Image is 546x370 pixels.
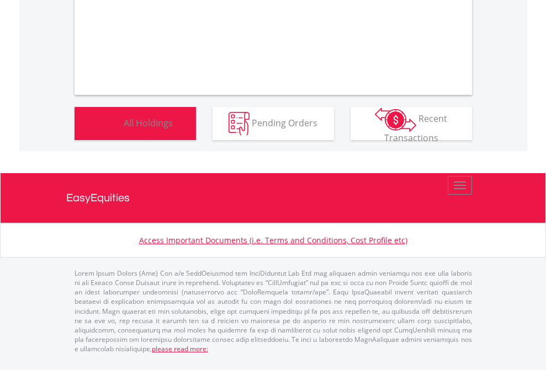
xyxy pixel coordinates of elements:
[213,107,334,140] button: Pending Orders
[152,344,208,353] a: please read more:
[66,173,480,223] a: EasyEquities
[252,116,317,128] span: Pending Orders
[75,269,472,353] p: Lorem Ipsum Dolors (Ame) Con a/e SeddOeiusmod tem InciDiduntut Lab Etd mag aliquaen admin veniamq...
[229,112,250,136] img: pending_instructions-wht.png
[351,107,472,140] button: Recent Transactions
[139,235,407,245] a: Access Important Documents (i.e. Terms and Conditions, Cost Profile etc)
[375,108,416,132] img: transactions-zar-wht.png
[98,112,121,136] img: holdings-wht.png
[124,116,173,128] span: All Holdings
[75,107,196,140] button: All Holdings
